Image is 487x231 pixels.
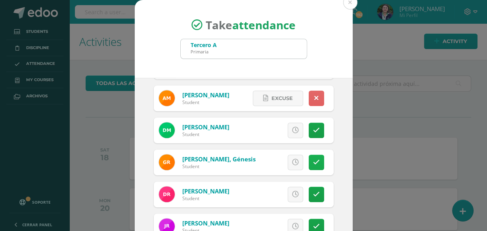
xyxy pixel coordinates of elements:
[182,163,256,170] div: Student
[159,122,175,138] img: b6792937f8be5d8c17d3b1deadb11007.png
[181,39,307,59] input: Search for a grade or section here…
[182,195,229,202] div: Student
[271,91,293,106] span: Excuse
[182,187,229,195] a: [PERSON_NAME]
[253,91,303,106] a: Excuse
[159,154,175,170] img: 94b2ae3b63cfe9d50c5d99aab6c86ab2.png
[159,186,175,202] img: 9ff06825b70c406c337633fed8455803.png
[159,90,175,106] img: 971db3b0b62577891fc1af99ab1c2651.png
[182,155,256,163] a: [PERSON_NAME], Génesis
[182,91,229,99] a: [PERSON_NAME]
[182,131,229,138] div: Student
[191,49,217,55] div: Primaria
[232,17,296,32] strong: attendance
[206,17,296,32] span: Take
[191,41,217,49] div: Tercero A
[182,99,229,106] div: Student
[182,123,229,131] a: [PERSON_NAME]
[182,219,229,227] a: [PERSON_NAME]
